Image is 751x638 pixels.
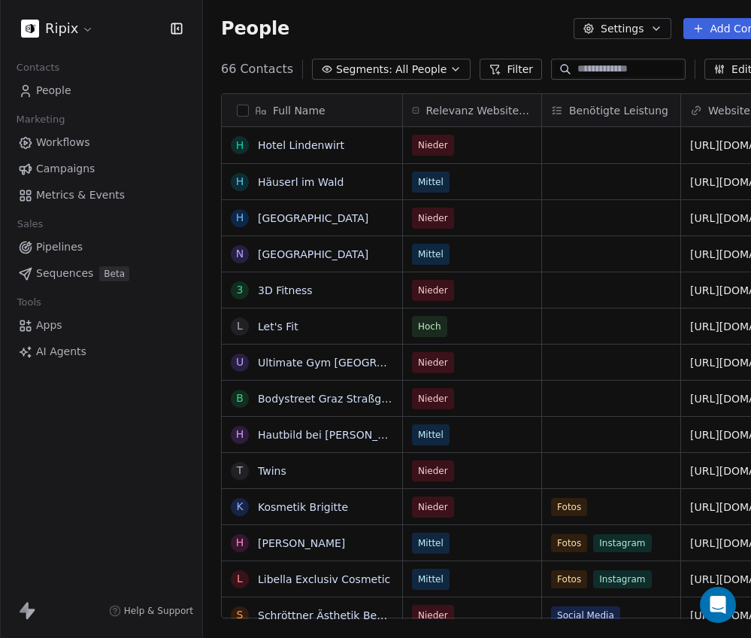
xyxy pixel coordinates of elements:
a: [GEOGRAPHIC_DATA] [258,248,368,260]
span: Workflows [36,135,90,150]
span: Ripix [45,19,78,38]
span: Social Media [551,606,620,624]
div: Full Name [222,94,402,126]
a: Let's Fit [258,321,298,333]
span: Beta [99,266,129,281]
span: People [36,83,71,99]
span: Nieder [418,138,448,153]
a: Schröttner Ästhetik Beauty [258,609,400,621]
div: 3 [237,282,244,298]
span: Nieder [418,608,448,623]
div: S [237,607,244,623]
a: [PERSON_NAME] [258,537,345,549]
a: Twins [258,465,286,477]
div: Relevanz Website Optimierung [403,94,541,126]
span: Tools [11,291,47,314]
span: 66 Contacts [221,60,293,78]
div: Open Intercom Messenger [700,587,736,623]
div: H [236,535,244,551]
a: SequencesBeta [12,261,190,286]
span: Fotos [551,534,587,552]
a: People [12,78,190,103]
span: Nieder [418,355,448,370]
span: Segments: [336,62,392,77]
div: T [237,463,244,478]
span: Website [708,103,750,118]
a: Apps [12,313,190,338]
span: Nieder [418,283,448,298]
div: grid [222,127,403,619]
span: Pipelines [36,239,83,255]
span: Instagram [593,570,651,588]
div: H [236,138,244,153]
a: Help & Support [109,605,193,617]
span: Sequences [36,266,93,281]
a: Hotel Lindenwirt [258,139,344,151]
a: Häuserl im Wald [258,176,344,188]
a: Kosmetik Brigitte [258,501,348,513]
span: Mittel [418,175,444,190]
span: Campaigns [36,161,95,177]
a: [GEOGRAPHIC_DATA] [258,212,368,224]
span: Mittel [418,536,444,551]
span: People [221,17,289,40]
a: AI Agents [12,339,190,364]
span: Mittel [418,572,444,587]
a: Workflows [12,130,190,155]
a: Hautbild bei [PERSON_NAME] [258,429,413,441]
span: Benötigte Leistung [569,103,668,118]
span: Mittel [418,247,444,262]
a: Libella Exclusiv Cosmetic [258,573,390,585]
span: Nieder [418,500,448,515]
a: Bodystreet Graz Straßgangerstraße [258,393,445,405]
span: Help & Support [124,605,193,617]
div: K [236,499,243,515]
div: L [237,318,243,334]
span: Nieder [418,391,448,406]
span: Sales [11,213,50,235]
div: L [237,571,243,587]
span: Instagram [593,534,651,552]
a: Pipelines [12,235,190,260]
span: Fotos [551,570,587,588]
span: Apps [36,317,62,333]
button: Ripix [18,16,97,41]
span: All People [395,62,447,77]
span: Marketing [10,108,71,131]
div: B [236,390,244,406]
span: Full Name [273,103,326,118]
button: Settings [574,18,671,39]
span: Relevanz Website Optimierung [425,103,532,118]
div: H [236,427,244,442]
span: Nieder [418,463,448,478]
span: Metrics & Events [36,187,125,203]
span: Mittel [418,427,444,442]
span: Nieder [418,211,448,226]
span: Fotos [551,498,587,516]
span: Hoch [418,319,441,334]
a: Campaigns [12,156,190,181]
div: U [236,354,244,370]
a: Metrics & Events [12,183,190,208]
button: Filter [480,59,542,80]
div: Benötigte Leistung [542,94,680,126]
a: Ultimate Gym [GEOGRAPHIC_DATA] [258,357,445,369]
img: insta_pb.jpg [21,20,39,38]
span: AI Agents [36,344,86,360]
div: N [236,246,244,262]
div: H [236,174,244,190]
a: 3D Fitness [258,284,313,296]
span: Contacts [10,56,66,79]
div: H [236,210,244,226]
